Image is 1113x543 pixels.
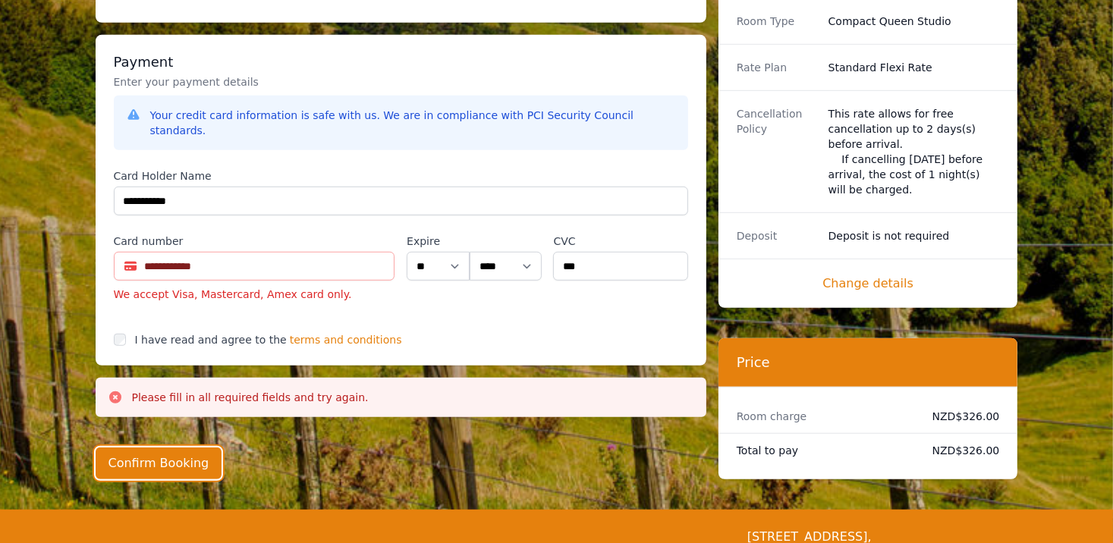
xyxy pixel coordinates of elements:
dd: Deposit is not required [828,228,1000,243]
dd: NZD$326.00 [920,443,1000,458]
label: I have read and agree to the [135,334,287,346]
h3: Payment [114,53,688,71]
dd: Standard Flexi Rate [828,60,1000,75]
label: Expire [407,234,470,249]
dt: Rate Plan [737,60,816,75]
div: Your credit card information is safe with us. We are in compliance with PCI Security Council stan... [150,108,676,138]
div: We accept Visa, Mastercard, Amex card only. [114,287,395,302]
dt: Deposit [737,228,816,243]
label: Card number [114,234,395,249]
span: terms and conditions [290,332,402,347]
label: . [470,234,541,249]
dt: Cancellation Policy [737,106,816,197]
label: CVC [553,234,687,249]
h3: Price [737,353,1000,372]
div: This rate allows for free cancellation up to 2 days(s) before arrival. If cancelling [DATE] befor... [828,106,1000,197]
p: Enter your payment details [114,74,688,89]
span: Change details [737,275,1000,293]
dt: Room charge [737,409,908,424]
dt: Room Type [737,14,816,29]
label: Card Holder Name [114,168,688,184]
dt: Total to pay [737,443,908,458]
dd: NZD$326.00 [920,409,1000,424]
p: Please fill in all required fields and try again. [132,390,369,405]
dd: Compact Queen Studio [828,14,1000,29]
button: Confirm Booking [96,447,222,479]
